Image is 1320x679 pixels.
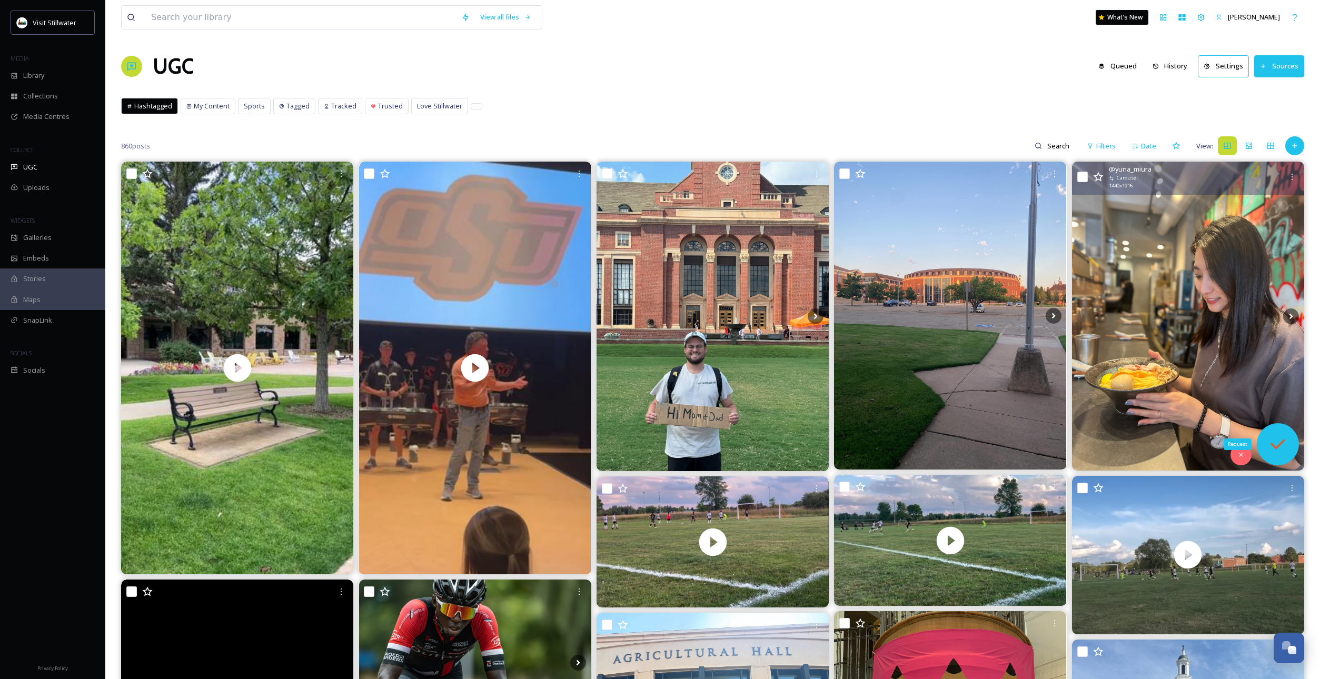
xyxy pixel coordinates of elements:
span: Hashtagged [134,101,172,111]
a: Settings [1198,55,1254,77]
input: Search [1042,135,1076,156]
img: thumbnail [597,476,829,607]
video: #goalie #keeper #goalkeeper #osu 2025.08.23 vs Ottawa internationals [1072,476,1304,634]
a: What's New [1096,10,1148,25]
a: Queued [1093,56,1147,76]
span: Media Centres [23,112,70,122]
img: IrSNqUGn_400x400.jpg [17,17,27,28]
button: Settings [1198,55,1249,77]
span: @ yuna_miura [1109,164,1152,174]
span: Socials [23,365,45,375]
span: Tracked [331,101,356,111]
span: SOCIALS [11,349,32,357]
video: One. More. Week. 🏈 #okstate #drumline #gopokes #cowboyfootball #coachgundy [359,162,591,574]
a: View all files [475,7,537,27]
span: Visit Stillwater [33,18,76,27]
img: thumbnail [121,162,353,574]
span: Carousel [1117,174,1138,182]
img: Back to school for this guy! #okstate #badgerintern #landlord [597,162,829,471]
button: Sources [1254,55,1304,77]
video: #goalie #keeper #goalkeeper #osu 2025.08.23 vs Ottawa internationals [597,476,829,607]
span: Sports [244,101,265,111]
span: Date [1141,141,1156,151]
img: thumbnail [1072,476,1304,634]
span: View: [1196,141,1213,151]
span: [PERSON_NAME] [1228,12,1280,22]
div: Request [1224,438,1252,450]
span: UGC [23,162,37,172]
span: Embeds [23,253,49,263]
span: MEDIA [11,54,29,62]
span: COLLECT [11,146,33,154]
a: History [1147,56,1198,76]
video: #goalie #keeper #goalkeeper #osu 2025.08.23 vs Ottawa internationals [834,475,1066,606]
span: Stories [23,274,46,284]
span: Privacy Policy [37,665,68,672]
span: Collections [23,91,58,101]
button: Open Chat [1274,633,1304,663]
span: Uploads [23,183,49,193]
a: UGC [153,51,194,82]
span: 1440 x 1916 [1109,182,1133,189]
span: My Content [194,101,230,111]
a: [PERSON_NAME] [1210,7,1285,27]
span: Library [23,71,44,81]
button: History [1147,56,1193,76]
button: Queued [1093,56,1142,76]
span: SnapLink [23,315,52,325]
span: Tagged [286,101,310,111]
img: Beautiful morning in Stillwater. GO POKES!! #okstate #gopokes #oklahomastateuniversity #fergusonc... [834,162,1066,470]
span: WIDGETS [11,216,35,224]
span: Galleries [23,233,52,243]
a: Privacy Policy [37,661,68,674]
span: Trusted [378,101,403,111]
img: thumbnail [359,162,591,574]
span: 860 posts [121,141,150,151]
img: thumbnail [834,475,1066,606]
input: Search your library [146,6,456,29]
img: 大須『Noodle Atelier 有象無象』🍜 CBCラジオ『大前りょうすけのちょいバズ！』で アシスタントを務めているんですが、 大前さん（41歳）が21時に 特盛×2杯食べたという… なん... [1072,162,1304,471]
span: Maps [23,295,41,305]
span: Love Stillwater [417,101,462,111]
video: 🚨 Big News 🚨 The University of Wyoming is teaming up with the Buffalo Bills as the official home ... [121,162,353,574]
span: Filters [1096,141,1116,151]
